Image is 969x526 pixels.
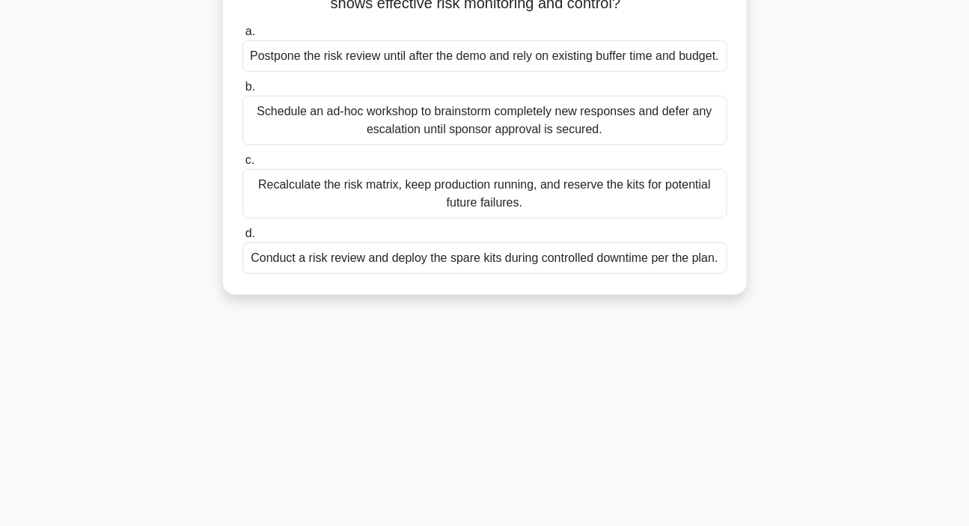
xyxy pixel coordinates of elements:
span: a. [245,25,255,37]
div: Schedule an ad-hoc workshop to brainstorm completely new responses and defer any escalation until... [242,96,727,145]
div: Postpone the risk review until after the demo and rely on existing buffer time and budget. [242,40,727,72]
div: Recalculate the risk matrix, keep production running, and reserve the kits for potential future f... [242,169,727,218]
span: c. [245,153,254,166]
span: b. [245,80,255,93]
div: Conduct a risk review and deploy the spare kits during controlled downtime per the plan. [242,242,727,274]
span: d. [245,227,255,239]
